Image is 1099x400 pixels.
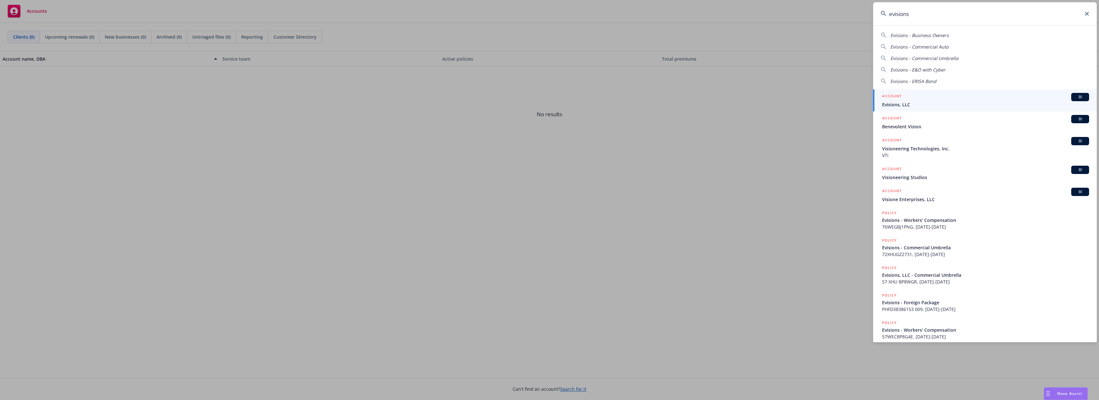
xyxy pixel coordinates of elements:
[882,196,1089,203] span: Visione Enterprises, LLC
[882,210,897,216] h5: POLICY
[873,206,1097,234] a: POLICYEvisions - Workers' Compensation76WEGBJ1PNG, [DATE]-[DATE]
[1057,391,1082,396] span: Nova Assist
[890,67,945,73] span: Evisions - E&O with Cyber
[882,115,902,123] h5: ACCOUNT
[882,152,1089,159] span: VTI
[882,244,1089,251] span: Evisions - Commercial Umbrella
[873,289,1097,316] a: POLICYEvisions - Foreign PackagePHFD38386153 009, [DATE]-[DATE]
[890,44,949,50] span: Evisions - Commercial Auto
[882,327,1089,333] span: Evisions - Workers' Compensation
[873,133,1097,162] a: ACCOUNTBIVisioneering Technologies, Inc.VTI
[873,111,1097,133] a: ACCOUNTBIBenevolent Vision
[882,320,897,326] h5: POLICY
[882,278,1089,285] span: 57 XHU BP8WGR, [DATE]-[DATE]
[882,306,1089,313] span: PHFD38386153 009, [DATE]-[DATE]
[882,272,1089,278] span: Evisions, LLC - Commercial Umbrella
[1074,138,1087,144] span: BI
[882,188,902,195] h5: ACCOUNT
[882,237,897,244] h5: POLICY
[882,93,902,101] h5: ACCOUNT
[890,32,949,38] span: Evisions - Business Owners
[1074,94,1087,100] span: BI
[882,145,1089,152] span: Visioneering Technologies, Inc.
[890,55,958,61] span: Evisions - Commercial Umbrella
[882,265,897,271] h5: POLICY
[882,251,1089,258] span: 72XHUGZ2731, [DATE]-[DATE]
[1074,167,1087,173] span: BI
[882,137,902,145] h5: ACCOUNT
[873,234,1097,261] a: POLICYEvisions - Commercial Umbrella72XHUGZ2731, [DATE]-[DATE]
[1074,116,1087,122] span: BI
[882,217,1089,223] span: Evisions - Workers' Compensation
[873,261,1097,289] a: POLICYEvisions, LLC - Commercial Umbrella57 XHU BP8WGR, [DATE]-[DATE]
[873,184,1097,206] a: ACCOUNTBIVisione Enterprises, LLC
[882,292,897,298] h5: POLICY
[882,223,1089,230] span: 76WEGBJ1PNG, [DATE]-[DATE]
[882,123,1089,130] span: Benevolent Vision
[882,299,1089,306] span: Evisions - Foreign Package
[873,2,1097,25] input: Search...
[873,162,1097,184] a: ACCOUNTBIVisioneering Studios
[1044,388,1052,400] div: Drag to move
[882,174,1089,181] span: Visioneering Studios
[882,166,902,173] h5: ACCOUNT
[873,316,1097,343] a: POLICYEvisions - Workers' Compensation57WECBP8G4E, [DATE]-[DATE]
[1074,189,1087,195] span: BI
[882,101,1089,108] span: Evisions, LLC
[873,89,1097,111] a: ACCOUNTBIEvisions, LLC
[890,78,936,84] span: Evisions - ERISA Bond
[1044,387,1088,400] button: Nova Assist
[882,333,1089,340] span: 57WECBP8G4E, [DATE]-[DATE]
